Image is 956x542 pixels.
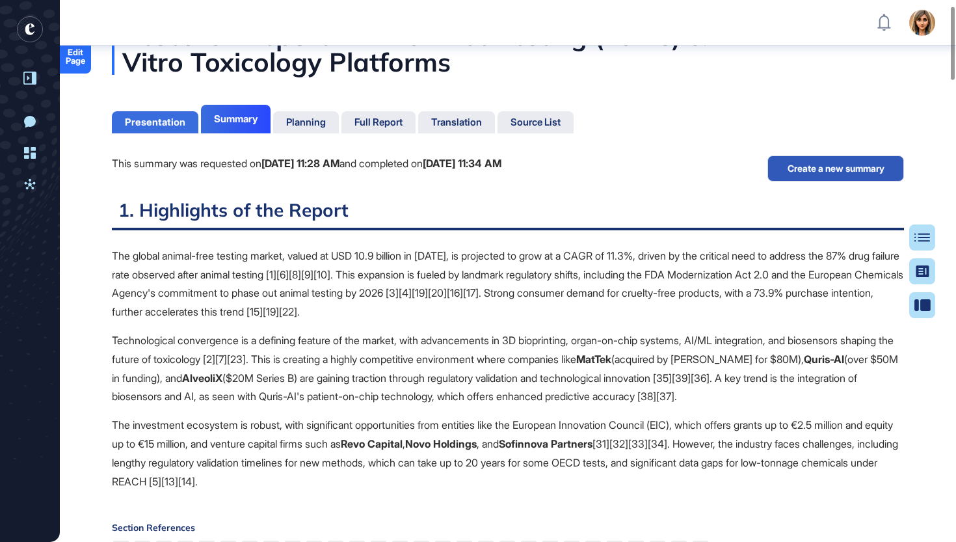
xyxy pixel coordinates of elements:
[112,331,904,406] p: Technological convergence is a defining feature of the market, with advancements in 3D bioprintin...
[112,523,904,532] div: Section References
[112,198,904,230] h2: 1. Highlights of the Report
[60,48,91,65] span: Edit Page
[214,113,258,125] div: Summary
[767,156,904,182] button: Create a new summary
[499,437,592,450] strong: Sofinnova Partners
[354,116,403,128] div: Full Report
[576,353,611,366] strong: MatTek
[804,353,844,366] strong: Quris-AI
[17,16,43,42] div: entrapeer-logo
[286,116,326,128] div: Planning
[112,247,904,321] p: The global animal-free testing market, valued at USD 10.9 billion in [DATE], is projected to grow...
[909,10,935,36] img: user-avatar
[182,372,222,385] strong: AlveoliX
[112,156,501,172] div: This summary was requested on and completed on
[125,116,185,128] div: Presentation
[112,416,904,491] p: The investment ecosystem is robust, with significant opportunities from entities like the Europea...
[341,437,403,450] strong: Revo Capital
[405,437,477,450] strong: Novo Holdings
[511,116,561,128] div: Source List
[261,157,339,170] b: [DATE] 11:28 AM
[423,157,501,170] b: [DATE] 11:34 AM
[60,20,91,74] a: Edit Page
[431,116,482,128] div: Translation
[112,23,904,75] div: Research Report: Animal-free Testing (nams) & in Vitro Toxicology Platforms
